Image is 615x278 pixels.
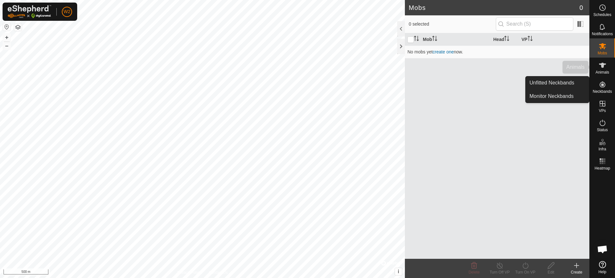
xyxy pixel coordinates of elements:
[526,90,589,103] a: Monitor Neckbands
[529,79,574,87] span: Unfitted Neckbands
[409,4,579,12] h2: Mobs
[512,269,538,275] div: Turn On VP
[14,23,22,31] button: Map Layers
[491,33,519,46] th: Head
[593,240,612,259] div: Chat abierto
[3,23,11,31] button: Reset Map
[526,76,589,89] a: Unfitted Neckbands
[519,33,589,46] th: VP
[209,270,228,275] a: Contact Us
[469,270,480,274] span: Delete
[405,45,589,58] td: No mobs yet now.
[487,269,512,275] div: Turn Off VP
[593,90,612,93] span: Neckbands
[433,49,454,54] a: create one
[420,33,491,46] th: Mob
[579,3,583,12] span: 0
[597,128,608,132] span: Status
[593,13,611,17] span: Schedules
[598,147,606,151] span: Infra
[529,92,574,100] span: Monitor Neckbands
[3,34,11,41] button: +
[3,42,11,50] button: –
[592,32,613,36] span: Notifications
[538,269,564,275] div: Edit
[528,37,533,42] p-sorticon: Activate to sort
[398,269,399,274] span: i
[590,258,615,276] a: Help
[496,17,573,31] input: Search (S)
[395,268,402,275] button: i
[64,8,70,15] span: W2
[414,37,419,42] p-sorticon: Activate to sort
[598,270,606,274] span: Help
[595,70,609,74] span: Animals
[409,21,496,28] span: 0 selected
[8,5,51,18] img: Gallagher Logo
[564,269,589,275] div: Create
[504,37,509,42] p-sorticon: Activate to sort
[432,37,437,42] p-sorticon: Activate to sort
[598,51,607,55] span: Mobs
[594,166,610,170] span: Heatmap
[177,270,201,275] a: Privacy Policy
[599,109,606,113] span: VPs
